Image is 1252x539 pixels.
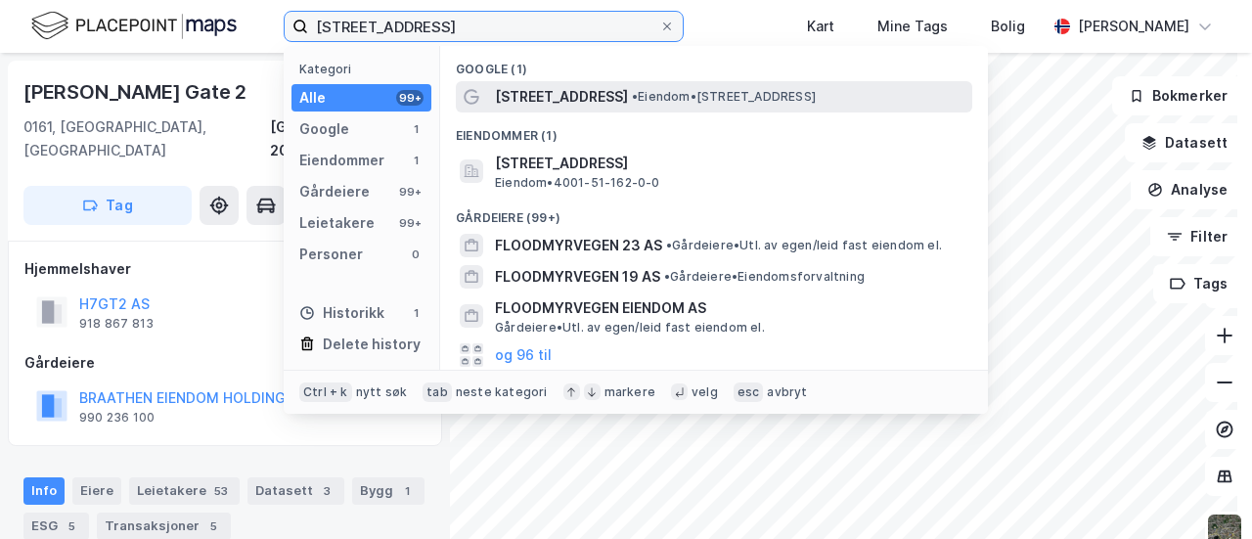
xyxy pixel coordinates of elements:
div: 1 [397,481,417,501]
div: 0161, [GEOGRAPHIC_DATA], [GEOGRAPHIC_DATA] [23,115,270,162]
button: Tag [23,186,192,225]
span: [STREET_ADDRESS] [495,152,964,175]
div: Bygg [352,477,425,505]
img: logo.f888ab2527a4732fd821a326f86c7f29.svg [31,9,237,43]
div: Google (1) [440,46,988,81]
div: Delete history [323,333,421,356]
div: Leietakere [129,477,240,505]
div: [GEOGRAPHIC_DATA], 209/129 [270,115,426,162]
span: [STREET_ADDRESS] [495,85,628,109]
div: Alle [299,86,326,110]
iframe: Chat Widget [1154,445,1252,539]
div: 5 [203,517,223,536]
span: Eiendom • [STREET_ADDRESS] [632,89,816,105]
div: 99+ [396,215,424,231]
button: Tags [1153,264,1244,303]
div: Kategori [299,62,431,76]
div: [PERSON_NAME] [1078,15,1189,38]
div: [PERSON_NAME] Gate 2 [23,76,250,108]
div: 5 [62,517,81,536]
div: neste kategori [456,384,548,400]
div: Eiere [72,477,121,505]
div: tab [423,382,452,402]
div: 99+ [396,184,424,200]
div: 53 [210,481,232,501]
div: Gårdeiere [299,180,370,203]
div: esc [734,382,764,402]
div: Historikk [299,301,384,325]
span: FLOODMYRVEGEN EIENDOM AS [495,296,964,320]
div: Eiendommer [299,149,384,172]
div: Info [23,477,65,505]
div: Eiendommer (1) [440,112,988,148]
div: 1 [408,121,424,137]
div: Gårdeiere (99+) [440,195,988,230]
button: Bokmerker [1112,76,1244,115]
span: • [664,269,670,284]
div: Hjemmelshaver [24,257,425,281]
div: 918 867 813 [79,316,154,332]
div: nytt søk [356,384,408,400]
div: velg [692,384,718,400]
div: 3 [317,481,336,501]
div: Personer [299,243,363,266]
span: • [666,238,672,252]
div: Gårdeiere [24,351,425,375]
span: FLOODMYRVEGEN 19 AS [495,265,660,289]
div: Kart [807,15,834,38]
div: avbryt [767,384,807,400]
span: Gårdeiere • Eiendomsforvaltning [664,269,865,285]
button: og 96 til [495,343,552,367]
div: Datasett [247,477,344,505]
div: Kontrollprogram for chat [1154,445,1252,539]
div: Leietakere [299,211,375,235]
span: FLOODMYRVEGEN 23 AS [495,234,662,257]
div: 990 236 100 [79,410,155,426]
button: Datasett [1125,123,1244,162]
div: Google [299,117,349,141]
div: markere [604,384,655,400]
span: • [632,89,638,104]
div: 1 [408,153,424,168]
div: Ctrl + k [299,382,352,402]
button: Analyse [1131,170,1244,209]
input: Søk på adresse, matrikkel, gårdeiere, leietakere eller personer [308,12,659,41]
button: Filter [1150,217,1244,256]
div: 1 [408,305,424,321]
div: 0 [408,247,424,262]
div: 99+ [396,90,424,106]
span: Gårdeiere • Utl. av egen/leid fast eiendom el. [666,238,942,253]
span: Gårdeiere • Utl. av egen/leid fast eiendom el. [495,320,765,336]
div: Bolig [991,15,1025,38]
div: Mine Tags [877,15,948,38]
span: Eiendom • 4001-51-162-0-0 [495,175,660,191]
